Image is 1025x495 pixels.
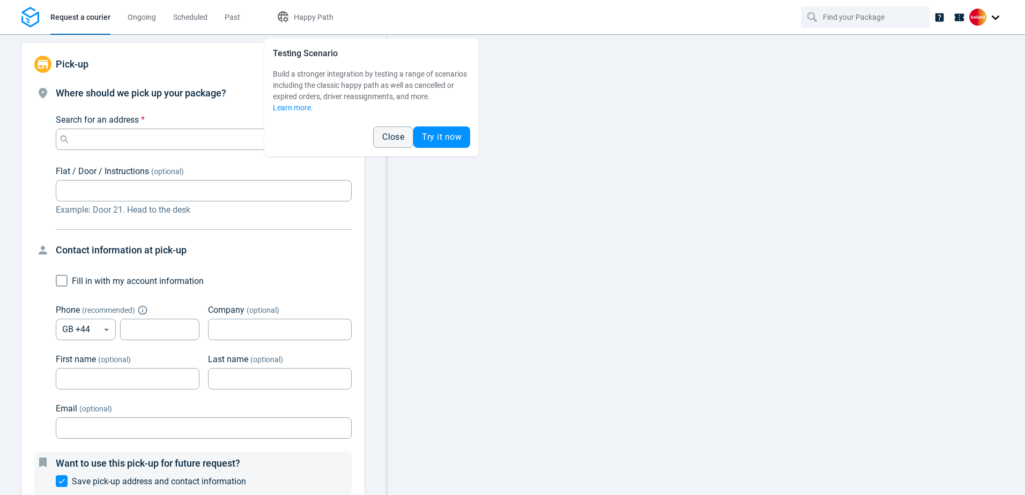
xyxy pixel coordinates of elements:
span: Where should we pick up your package? [56,87,226,99]
input: Find your Package [823,7,910,27]
button: Try it now [413,126,470,148]
span: Scheduled [173,13,207,21]
button: Explain "Recommended" [139,307,146,313]
span: (optional) [98,355,131,364]
div: Pick-up [21,43,365,86]
span: Try it now [422,133,462,141]
h4: Contact information at pick-up [56,243,352,258]
span: (optional) [151,167,184,176]
img: Logo [21,7,39,28]
img: Client [969,9,986,26]
span: Happy Path [294,13,333,21]
span: Last name [208,354,248,364]
span: Search for an address [56,115,139,125]
div: GB +44 [56,319,116,340]
span: Flat / Door / Instructions [56,166,149,176]
span: Testing Scenario [273,48,338,58]
p: Example: Door 21. Head to the desk [56,204,352,216]
span: Want to use this pick-up for future request? [56,457,240,469]
span: (optional) [250,355,283,364]
button: Close [373,126,413,148]
span: Pick-up [56,58,88,70]
span: Past [225,13,240,21]
span: (optional) [79,404,112,413]
span: Build a stronger integration by testing a range of scenarios including the classic happy path as ... [273,70,467,101]
span: Company [208,305,244,315]
a: Learn more. [273,103,313,112]
span: Email [56,403,77,414]
span: Phone [56,305,80,315]
span: ( recommended ) [82,306,135,314]
span: Save pick-up address and contact information [72,476,246,486]
span: Ongoing [128,13,156,21]
span: Request a courier [50,13,110,21]
span: (optional) [247,306,279,314]
span: Close [382,133,404,141]
span: Fill in with my account information [72,276,204,286]
span: First name [56,354,96,364]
